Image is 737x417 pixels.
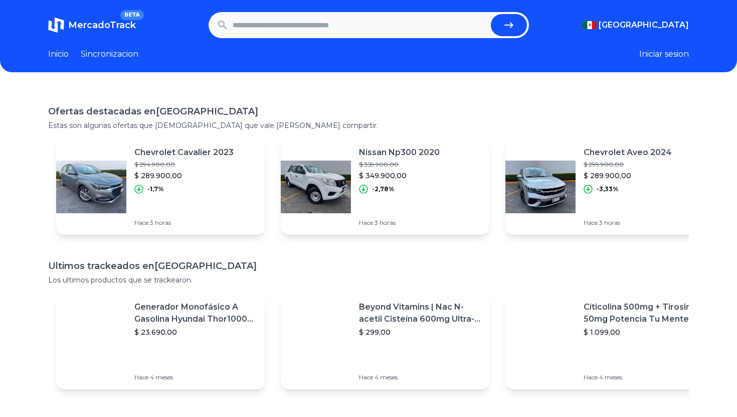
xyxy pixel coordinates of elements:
[281,293,489,389] a: Featured imageBeyond Vitamins | Nac N-acetil Cisteína 600mg Ultra-premium Con Inulina De Agave (p...
[584,301,706,325] p: Citicolina 500mg + Tirosina 50mg Potencia Tu Mente (120caps) Sabor Sin Sabor
[48,259,689,273] h1: Ultimos trackeados en [GEOGRAPHIC_DATA]
[505,306,576,376] img: Featured image
[584,373,706,381] p: Hace 4 meses
[134,327,257,337] p: $ 23.690,00
[48,17,64,33] img: MercadoTrack
[599,19,689,31] span: [GEOGRAPHIC_DATA]
[56,293,265,389] a: Featured imageGenerador Monofásico A Gasolina Hyundai Thor10000 P 11.5 Kw$ 23.690,00Hace 4 meses
[584,171,672,181] p: $ 289.900,00
[359,373,481,381] p: Hace 4 meses
[48,17,136,33] a: MercadoTrackBETA
[583,21,597,29] img: Mexico
[134,219,234,227] p: Hace 3 horas
[372,185,395,193] p: -2,78%
[134,161,234,169] p: $ 294.900,00
[68,20,136,31] span: MercadoTrack
[48,104,689,118] h1: Ofertas destacadas en [GEOGRAPHIC_DATA]
[48,275,689,285] p: Los ultimos productos que se trackearon.
[48,48,69,60] a: Inicio
[134,171,234,181] p: $ 289.900,00
[281,138,489,235] a: Featured imageNissan Np300 2020$ 359.900,00$ 349.900,00-2,78%Hace 3 horas
[505,138,714,235] a: Featured imageChevrolet Aveo 2024$ 299.900,00$ 289.900,00-3,33%Hace 3 horas
[56,152,126,222] img: Featured image
[584,219,672,227] p: Hace 3 horas
[359,219,440,227] p: Hace 3 horas
[505,293,714,389] a: Featured imageCiticolina 500mg + Tirosina 50mg Potencia Tu Mente (120caps) Sabor Sin Sabor$ 1.099...
[134,373,257,381] p: Hace 4 meses
[584,327,706,337] p: $ 1.099,00
[584,147,672,159] p: Chevrolet Aveo 2024
[359,327,481,337] p: $ 299,00
[120,10,144,20] span: BETA
[281,306,351,376] img: Featured image
[359,171,440,181] p: $ 349.900,00
[281,152,351,222] img: Featured image
[56,138,265,235] a: Featured imageChevrolet Cavalier 2023$ 294.900,00$ 289.900,00-1,7%Hace 3 horas
[147,185,164,193] p: -1,7%
[48,120,689,130] p: Estas son algunas ofertas que [DEMOGRAPHIC_DATA] que vale [PERSON_NAME] compartir.
[56,306,126,376] img: Featured image
[639,48,689,60] button: Iniciar sesion
[134,301,257,325] p: Generador Monofásico A Gasolina Hyundai Thor10000 P 11.5 Kw
[583,19,689,31] button: [GEOGRAPHIC_DATA]
[359,301,481,325] p: Beyond Vitamins | Nac N-acetil Cisteína 600mg Ultra-premium Con Inulina De Agave (prebiótico Natu...
[584,161,672,169] p: $ 299.900,00
[597,185,619,193] p: -3,33%
[359,147,440,159] p: Nissan Np300 2020
[359,161,440,169] p: $ 359.900,00
[134,147,234,159] p: Chevrolet Cavalier 2023
[81,48,138,60] a: Sincronizacion
[505,152,576,222] img: Featured image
